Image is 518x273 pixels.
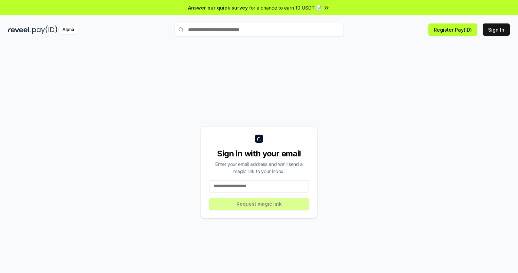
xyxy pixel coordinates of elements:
button: Sign In [483,23,510,36]
span: Answer our quick survey [188,4,248,11]
div: Enter your email address and we’ll send a magic link to your inbox. [209,160,309,175]
div: Sign in with your email [209,148,309,159]
img: pay_id [32,25,57,34]
button: Register Pay(ID) [428,23,477,36]
img: logo_small [255,135,263,143]
span: for a chance to earn 10 USDT 📝 [249,4,322,11]
div: Alpha [59,25,78,34]
img: reveel_dark [8,25,31,34]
